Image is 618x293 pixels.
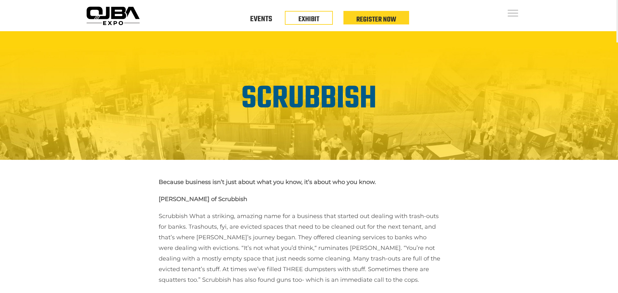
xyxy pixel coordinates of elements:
a: EXHIBIT [298,14,319,25]
strong: Because business isn’t just about what you know, it’s about who you know. [159,179,376,186]
p: Scrubbish What a striking, amazing name for a business that started out dealing with trash-outs f... [159,211,440,285]
strong: [PERSON_NAME] of Scrubbish [159,196,247,203]
a: Scrubbish [241,75,377,124]
a: Register Now [356,14,396,25]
